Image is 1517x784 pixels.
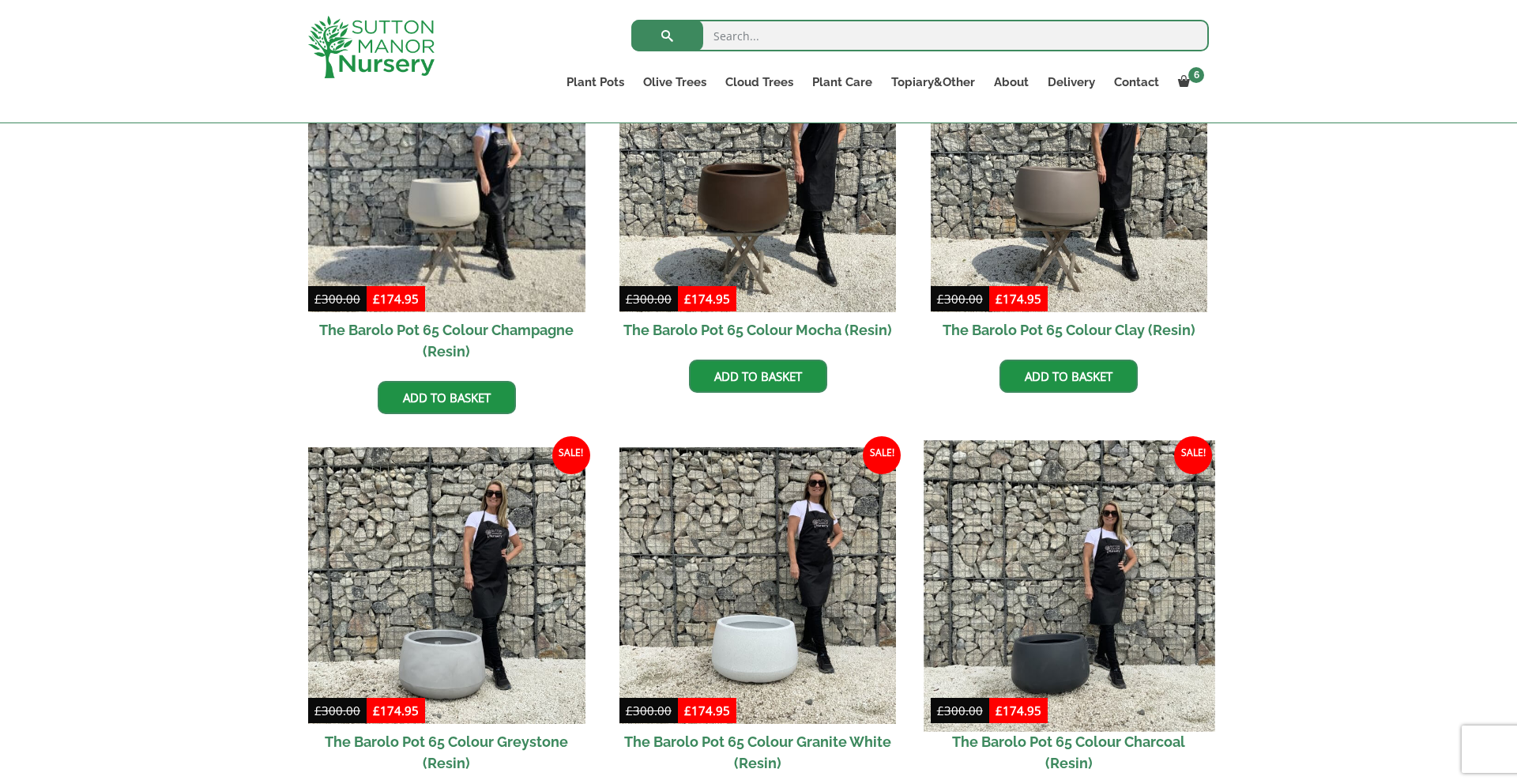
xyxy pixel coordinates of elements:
[996,703,1003,718] span: £
[1188,67,1204,83] span: 6
[378,381,516,414] a: Add to basket: “The Barolo Pot 65 Colour Champagne (Resin)”
[684,703,691,718] span: £
[626,703,672,718] bdi: 300.00
[999,360,1138,393] a: Add to basket: “The Barolo Pot 65 Colour Clay (Resin)”
[619,35,897,348] a: Sale! The Barolo Pot 65 Colour Mocha (Resin)
[984,71,1038,93] a: About
[373,291,380,307] span: £
[631,20,1209,51] input: Search...
[924,440,1214,731] img: The Barolo Pot 65 Colour Charcoal (Resin)
[619,447,897,725] img: The Barolo Pot 65 Colour Granite White (Resin)
[557,71,634,93] a: Plant Pots
[931,35,1208,348] a: Sale! The Barolo Pot 65 Colour Clay (Resin)
[308,447,585,725] img: The Barolo Pot 65 Colour Greystone (Resin)
[314,703,322,718] span: £
[931,724,1208,781] h2: The Barolo Pot 65 Colour Charcoal (Resin)
[684,291,691,307] span: £
[308,35,585,369] a: Sale! The Barolo Pot 65 Colour Champagne (Resin)
[882,71,984,93] a: Topiary&Other
[1174,436,1212,474] span: Sale!
[619,312,897,348] h2: The Barolo Pot 65 Colour Mocha (Resin)
[996,291,1041,307] bdi: 174.95
[937,291,944,307] span: £
[373,703,380,718] span: £
[373,291,419,307] bdi: 174.95
[996,703,1041,718] bdi: 174.95
[1038,71,1105,93] a: Delivery
[619,35,897,312] img: The Barolo Pot 65 Colour Mocha (Resin)
[308,35,585,312] img: The Barolo Pot 65 Colour Champagne (Resin)
[314,703,360,718] bdi: 300.00
[619,724,897,781] h2: The Barolo Pot 65 Colour Granite White (Resin)
[689,360,827,393] a: Add to basket: “The Barolo Pot 65 Colour Mocha (Resin)”
[308,16,435,78] img: logo
[931,312,1208,348] h2: The Barolo Pot 65 Colour Clay (Resin)
[931,35,1208,312] img: The Barolo Pot 65 Colour Clay (Resin)
[996,291,1003,307] span: £
[314,291,322,307] span: £
[684,703,730,718] bdi: 174.95
[314,291,360,307] bdi: 300.00
[626,703,633,718] span: £
[552,436,590,474] span: Sale!
[931,447,1208,782] a: Sale! The Barolo Pot 65 Colour Charcoal (Resin)
[684,291,730,307] bdi: 174.95
[373,703,419,718] bdi: 174.95
[308,312,585,369] h2: The Barolo Pot 65 Colour Champagne (Resin)
[1169,71,1209,93] a: 6
[308,447,585,782] a: Sale! The Barolo Pot 65 Colour Greystone (Resin)
[937,703,983,718] bdi: 300.00
[716,71,803,93] a: Cloud Trees
[634,71,716,93] a: Olive Trees
[863,436,901,474] span: Sale!
[803,71,882,93] a: Plant Care
[937,703,944,718] span: £
[626,291,633,307] span: £
[626,291,672,307] bdi: 300.00
[619,447,897,782] a: Sale! The Barolo Pot 65 Colour Granite White (Resin)
[1105,71,1169,93] a: Contact
[937,291,983,307] bdi: 300.00
[308,724,585,781] h2: The Barolo Pot 65 Colour Greystone (Resin)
